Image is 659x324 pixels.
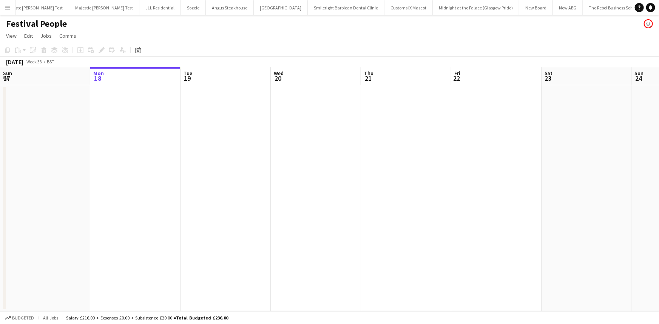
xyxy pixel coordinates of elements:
span: 19 [182,74,192,83]
span: Fri [454,70,460,77]
span: All jobs [42,315,60,321]
button: Majestic [PERSON_NAME] Test [69,0,139,15]
button: Taste [PERSON_NAME] Test [5,0,69,15]
button: Midnight at the Palace (Glasgow Pride) [433,0,519,15]
button: Sozele [181,0,206,15]
button: New Board [519,0,553,15]
span: Tue [184,70,192,77]
span: Budgeted [12,315,34,321]
span: Comms [59,32,76,39]
a: Jobs [37,31,55,41]
a: View [3,31,20,41]
span: Week 33 [25,59,44,64]
span: Jobs [40,32,52,39]
span: Mon [93,70,104,77]
button: The Rebel Business School [583,0,645,15]
button: Customs IX Mascot [384,0,433,15]
div: Salary £216.00 + Expenses £0.00 + Subsistence £20.00 = [66,315,228,321]
span: 22 [453,74,460,83]
span: Sun [635,70,644,77]
span: Wed [274,70,284,77]
span: Edit [24,32,33,39]
app-user-avatar: Spencer Blackwell [644,19,653,28]
button: [GEOGRAPHIC_DATA] [254,0,308,15]
span: 21 [363,74,373,83]
a: Edit [21,31,36,41]
span: 18 [92,74,104,83]
span: 24 [634,74,644,83]
div: BST [47,59,54,64]
button: Angus Steakhouse [206,0,254,15]
h1: Festival People [6,18,67,29]
span: Sun [3,70,12,77]
a: Comms [56,31,79,41]
span: View [6,32,17,39]
button: Budgeted [4,314,35,322]
span: 23 [543,74,553,83]
span: Total Budgeted £236.00 [176,315,228,321]
button: New AEG [553,0,583,15]
span: 17 [2,74,12,83]
span: Sat [545,70,553,77]
button: Smileright Barbican Dental Clinic [308,0,384,15]
button: JLL Residential [139,0,181,15]
span: 20 [273,74,284,83]
span: Thu [364,70,373,77]
div: [DATE] [6,58,23,66]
